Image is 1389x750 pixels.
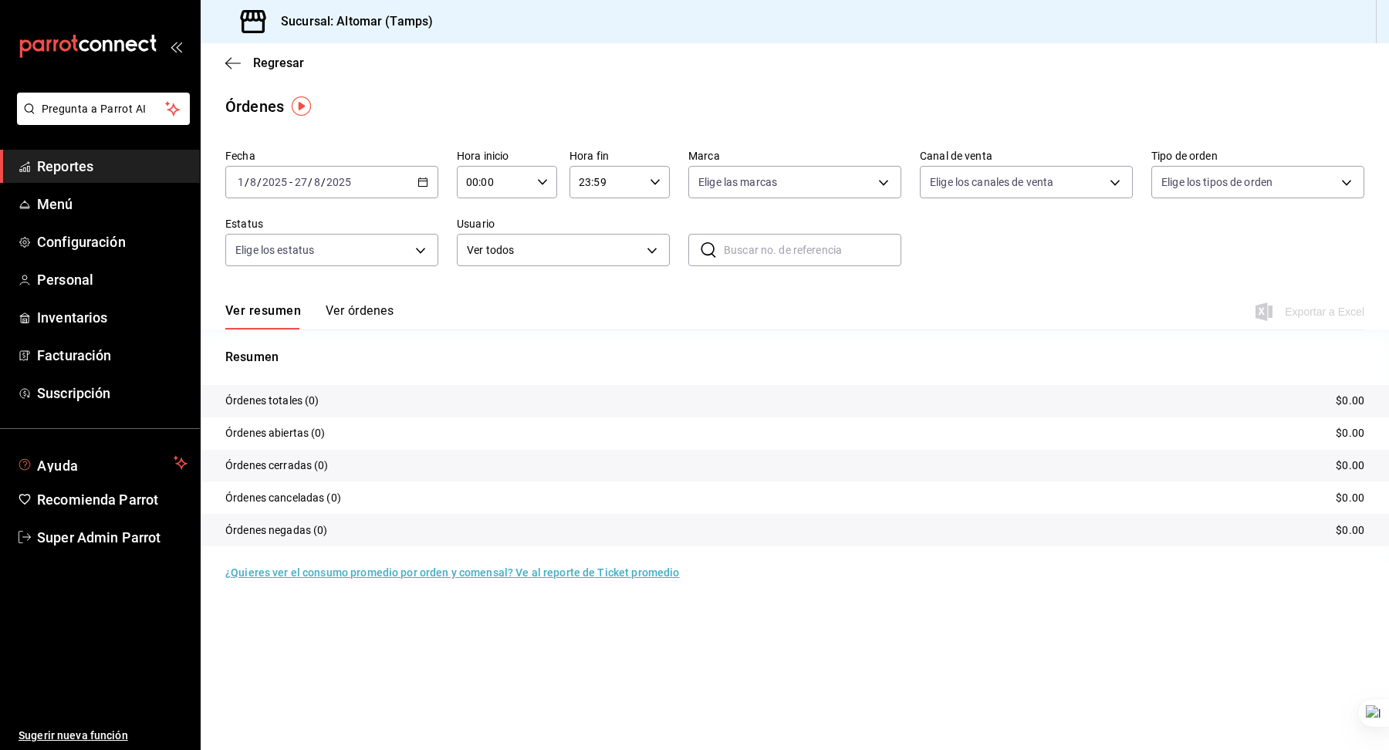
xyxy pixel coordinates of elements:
span: Ver todos [467,242,641,258]
p: $0.00 [1336,458,1364,474]
p: Órdenes negadas (0) [225,522,328,539]
span: Inventarios [37,307,188,328]
input: -- [237,176,245,188]
span: / [321,176,326,188]
span: Personal [37,269,188,290]
label: Fecha [225,150,438,161]
input: -- [294,176,308,188]
button: open_drawer_menu [170,40,182,52]
span: / [308,176,313,188]
span: Recomienda Parrot [37,489,188,510]
button: Regresar [225,56,304,70]
label: Hora inicio [457,150,557,161]
span: Elige los tipos de orden [1161,174,1272,190]
button: Pregunta a Parrot AI [17,93,190,125]
label: Marca [688,150,901,161]
span: Suscripción [37,383,188,404]
span: Regresar [253,56,304,70]
span: Pregunta a Parrot AI [42,101,166,117]
span: Configuración [37,231,188,252]
span: Ayuda [37,454,167,472]
p: Órdenes abiertas (0) [225,425,326,441]
button: Ver órdenes [326,303,394,329]
label: Tipo de orden [1151,150,1364,161]
span: Menú [37,194,188,215]
img: Tooltip marker [292,96,311,116]
label: Canal de venta [920,150,1133,161]
a: ¿Quieres ver el consumo promedio por orden y comensal? Ve al reporte de Ticket promedio [225,566,679,579]
p: Resumen [225,348,1364,367]
input: ---- [262,176,288,188]
input: Buscar no. de referencia [724,235,901,265]
div: Órdenes [225,95,284,118]
p: Órdenes cerradas (0) [225,458,329,474]
a: Pregunta a Parrot AI [11,112,190,128]
span: / [257,176,262,188]
span: / [245,176,249,188]
div: navigation tabs [225,303,394,329]
input: -- [313,176,321,188]
label: Hora fin [569,150,670,161]
p: Órdenes totales (0) [225,393,319,409]
span: Sugerir nueva función [19,728,188,744]
span: - [289,176,292,188]
h3: Sucursal: Altomar (Tamps) [269,12,433,31]
span: Super Admin Parrot [37,527,188,548]
span: Facturación [37,345,188,366]
label: Estatus [225,218,438,229]
p: $0.00 [1336,490,1364,506]
label: Usuario [457,218,670,229]
input: ---- [326,176,352,188]
p: Órdenes canceladas (0) [225,490,341,506]
span: Elige los estatus [235,242,314,258]
p: $0.00 [1336,425,1364,441]
span: Reportes [37,156,188,177]
input: -- [249,176,257,188]
button: Ver resumen [225,303,301,329]
span: Elige las marcas [698,174,777,190]
span: Elige los canales de venta [930,174,1053,190]
p: $0.00 [1336,393,1364,409]
p: $0.00 [1336,522,1364,539]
